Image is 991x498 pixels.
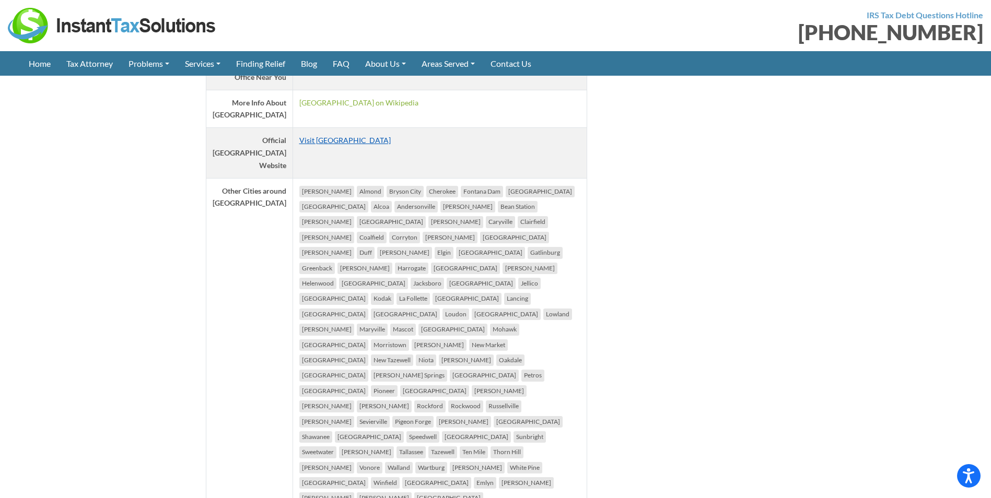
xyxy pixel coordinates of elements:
[385,462,413,473] li: Walland
[456,247,525,258] li: [GEOGRAPHIC_DATA]
[377,247,432,258] li: [PERSON_NAME]
[299,293,368,304] li: [GEOGRAPHIC_DATA]
[299,247,354,258] li: [PERSON_NAME]
[518,216,548,228] li: Clairfield
[299,186,354,197] li: [PERSON_NAME]
[450,462,505,473] li: [PERSON_NAME]
[418,324,487,335] li: [GEOGRAPHIC_DATA]
[414,400,446,412] li: Rockford
[371,354,413,366] li: New Tazewell
[299,201,368,212] li: [GEOGRAPHIC_DATA]
[483,51,539,76] a: Contact Us
[8,8,217,43] img: Instant Tax Solutions Logo
[299,446,336,458] li: Sweetwater
[480,232,549,243] li: [GEOGRAPHIC_DATA]
[357,416,390,428] li: Sevierville
[504,293,531,304] li: Lancing
[394,201,438,212] li: Andersonville
[299,416,354,428] li: [PERSON_NAME]
[325,51,357,76] a: FAQ
[428,446,457,458] li: Tazewell
[177,51,228,76] a: Services
[299,136,391,145] a: Visit [GEOGRAPHIC_DATA]
[357,324,388,335] li: Maryville
[357,186,384,197] li: Almond
[406,431,439,443] li: Speedwell
[206,128,293,178] th: Official [GEOGRAPHIC_DATA] Website
[339,278,408,289] li: [GEOGRAPHIC_DATA]
[299,431,332,443] li: Shawanee
[299,462,354,473] li: [PERSON_NAME]
[400,385,469,397] li: [GEOGRAPHIC_DATA]
[371,370,447,381] li: [PERSON_NAME] Springs
[299,370,368,381] li: [GEOGRAPHIC_DATA]
[299,278,336,289] li: Helenwood
[395,263,428,274] li: Harrogate
[503,263,557,274] li: [PERSON_NAME]
[439,354,494,366] li: [PERSON_NAME]
[357,216,426,228] li: [GEOGRAPHIC_DATA]
[390,324,416,335] li: Mascot
[486,216,515,228] li: Caryville
[371,201,392,212] li: Alcoa
[299,385,368,397] li: [GEOGRAPHIC_DATA]
[357,232,387,243] li: Coalfield
[371,477,400,489] li: Winfield
[357,51,414,76] a: About Us
[397,293,430,304] li: La Follette
[496,354,524,366] li: Oakdale
[460,446,488,458] li: Ten Mile
[436,416,491,428] li: [PERSON_NAME]
[414,51,483,76] a: Areas Served
[299,477,368,489] li: [GEOGRAPHIC_DATA]
[521,370,544,381] li: Petros
[387,186,424,197] li: Bryson City
[867,10,983,20] strong: IRS Tax Debt Questions Hotline
[472,385,527,397] li: [PERSON_NAME]
[293,51,325,76] a: Blog
[206,90,293,128] th: More Info About [GEOGRAPHIC_DATA]
[371,385,398,397] li: Pioneer
[447,278,516,289] li: [GEOGRAPHIC_DATA]
[448,400,483,412] li: Rockwood
[426,186,458,197] li: Cherokee
[490,324,519,335] li: Mohawk
[357,462,382,473] li: Vonore
[299,263,335,274] li: Greenback
[357,247,375,258] li: Duff
[335,431,404,443] li: [GEOGRAPHIC_DATA]
[299,324,354,335] li: [PERSON_NAME]
[474,477,496,489] li: Emlyn
[507,462,542,473] li: White Pine
[469,339,508,351] li: New Market
[442,309,469,320] li: Loudon
[506,186,575,197] li: [GEOGRAPHIC_DATA]
[431,263,500,274] li: [GEOGRAPHIC_DATA]
[21,51,59,76] a: Home
[8,19,217,29] a: Instant Tax Solutions Logo
[423,232,477,243] li: [PERSON_NAME]
[486,400,521,412] li: Russellville
[299,98,418,107] a: [GEOGRAPHIC_DATA] on Wikipedia
[442,431,511,443] li: [GEOGRAPHIC_DATA]
[461,186,503,197] li: Fontana Dam
[440,201,495,212] li: [PERSON_NAME]
[299,232,354,243] li: [PERSON_NAME]
[514,431,546,443] li: Sunbright
[412,339,467,351] li: [PERSON_NAME]
[121,51,177,76] a: Problems
[504,22,984,43] div: [PHONE_NUMBER]
[402,477,471,489] li: [GEOGRAPHIC_DATA]
[389,232,420,243] li: Corryton
[397,446,426,458] li: Tallassee
[433,293,502,304] li: [GEOGRAPHIC_DATA]
[416,354,436,366] li: Niota
[543,309,572,320] li: Lowland
[415,462,447,473] li: Wartburg
[392,416,434,428] li: Pigeon Forge
[337,263,392,274] li: [PERSON_NAME]
[357,400,412,412] li: [PERSON_NAME]
[450,370,519,381] li: [GEOGRAPHIC_DATA]
[371,339,409,351] li: Morristown
[428,216,483,228] li: [PERSON_NAME]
